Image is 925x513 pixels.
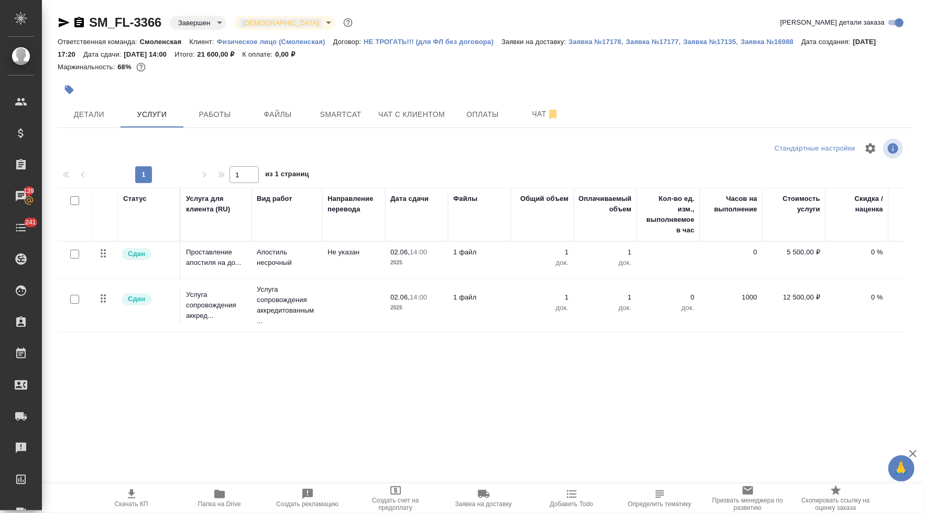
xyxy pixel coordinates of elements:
[253,108,303,121] span: Файлы
[58,38,140,46] p: Ответственная команда:
[642,194,694,236] div: Кол-во ед. изм., выполняемое в час
[64,108,114,121] span: Детали
[364,38,502,46] p: НЕ ТРОГАТЬ!!! (для ФЛ без договора)
[520,194,569,204] div: Общий объем
[315,108,366,121] span: Smartcat
[741,38,801,46] p: Заявка №16988
[579,303,632,313] p: док.
[123,194,147,204] div: Статус
[516,258,569,268] p: док.
[170,16,226,30] div: Завершен
[390,248,410,256] p: 02.06,
[736,38,741,46] p: ,
[124,50,175,58] p: [DATE] 14:00
[83,50,124,58] p: Дата сдачи:
[710,497,786,511] span: Призвать менеджера по развитию
[186,247,246,268] p: Проставление апостиля на до...
[579,258,632,268] p: док.
[186,194,246,215] div: Услуга для клиента (RU)
[197,50,242,58] p: 21 600,00 ₽
[175,18,213,27] button: Завершен
[115,500,148,508] span: Скачать КП
[242,50,275,58] p: К оплате:
[19,217,42,228] span: 241
[390,303,443,313] p: 2025
[257,194,292,204] div: Вид работ
[352,484,440,513] button: Создать счет на предоплату
[390,258,443,268] p: 2025
[440,484,528,513] button: Заявка на доставку
[831,247,883,258] p: 0 %
[58,16,70,29] button: Скопировать ссылку для ЯМессенджера
[128,249,145,259] p: Сдан
[579,194,632,215] div: Оплачиваемый объем
[175,50,197,58] p: Итого:
[626,38,679,46] p: Заявка №17177
[741,37,801,47] button: Заявка №16988
[190,108,240,121] span: Работы
[616,484,704,513] button: Определить тематику
[700,287,763,324] td: 1000
[127,108,177,121] span: Услуги
[888,455,915,482] button: 🙏
[128,294,145,304] p: Сдан
[628,500,691,508] span: Определить тематику
[17,186,41,196] span: 139
[792,484,880,513] button: Скопировать ссылку на оценку заказа
[679,38,683,46] p: ,
[117,63,134,71] p: 68%
[257,284,317,326] p: Услуга сопровождения аккредитованным ...
[579,292,632,303] p: 1
[378,108,445,121] span: Чат с клиентом
[257,247,317,268] p: Апостиль несрочный
[328,247,380,258] p: Не указан
[705,194,757,215] div: Часов на выполнение
[858,136,883,161] span: Настроить таблицу
[390,293,410,301] p: 02.06,
[410,248,427,256] p: 14:00
[58,63,117,71] p: Маржинальность:
[768,194,820,215] div: Стоимость услуги
[683,38,736,46] p: Заявка №17135
[265,168,309,183] span: из 1 страниц
[831,292,883,303] p: 0 %
[704,484,792,513] button: Призвать менеджера по развитию
[516,247,569,258] p: 1
[328,194,380,215] div: Направление перевода
[453,292,506,303] p: 1 файл
[234,16,334,30] div: Завершен
[216,38,333,46] p: Физическое лицо (Смоленская)
[390,194,429,204] div: Дата сдачи
[622,38,626,46] p: ,
[275,50,303,58] p: 0,00 ₽
[700,242,763,279] td: 0
[410,293,427,301] p: 14:00
[276,500,339,508] span: Создать рекламацию
[264,484,352,513] button: Создать рекламацию
[768,292,820,303] p: 12 500,00 ₽
[516,292,569,303] p: 1
[772,141,858,157] div: split button
[458,108,508,121] span: Оплаты
[683,37,736,47] button: Заявка №17135
[3,215,39,241] a: 241
[140,38,190,46] p: Смоленская
[642,292,694,303] p: 0
[780,17,885,28] span: [PERSON_NAME] детали заказа
[73,16,85,29] button: Скопировать ссылку
[341,16,355,29] button: Доп статусы указывают на важность/срочность заказа
[88,484,176,513] button: Скачать КП
[798,497,874,511] span: Скопировать ссылку на оценку заказа
[453,194,477,204] div: Файлы
[189,38,216,46] p: Клиент:
[358,497,433,511] span: Создать счет на предоплату
[502,38,569,46] p: Заявки на доставку:
[569,37,622,47] button: Заявка №17178
[626,37,679,47] button: Заявка №17177
[364,37,502,46] a: НЕ ТРОГАТЬ!!! (для ФЛ без договора)
[547,108,559,121] svg: Отписаться
[579,247,632,258] p: 1
[186,290,246,321] p: Услуга сопровождения аккред...
[883,138,905,158] span: Посмотреть информацию
[569,38,622,46] p: Заявка №17178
